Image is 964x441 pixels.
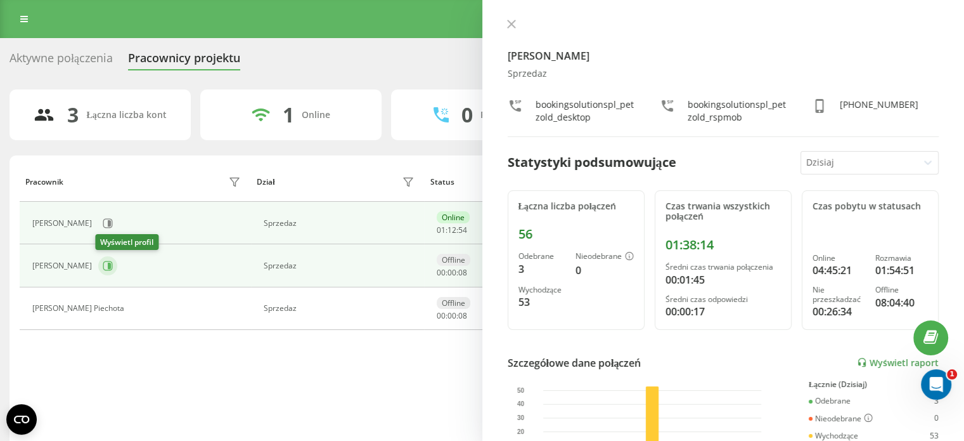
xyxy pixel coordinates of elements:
[840,98,918,124] div: [PHONE_NUMBER]
[430,178,454,187] div: Status
[480,110,531,121] div: Rozmawiają
[809,397,851,405] div: Odebrane
[813,286,865,304] div: Nie przeszkadzać
[458,310,467,321] span: 08
[518,261,565,277] div: 3
[518,252,565,261] div: Odebrane
[437,226,467,235] div: : :
[437,267,446,278] span: 00
[517,428,525,435] text: 20
[458,225,467,235] span: 54
[10,51,113,71] div: Aktywne połączenia
[6,404,37,435] button: Open CMP widget
[809,414,873,424] div: Nieodebrane
[934,414,939,424] div: 0
[857,357,939,368] a: Wyświetl raport
[665,201,781,223] div: Czas trwania wszystkich połączeń
[458,267,467,278] span: 08
[518,286,565,294] div: Wychodzące
[264,304,418,313] div: Sprzedaz
[575,263,634,278] div: 0
[461,103,473,127] div: 0
[665,295,781,304] div: Średni czas odpowiedzi
[875,263,928,278] div: 01:54:51
[508,355,641,371] div: Szczegółowe dane połączeń
[813,263,865,278] div: 04:45:21
[32,261,95,270] div: [PERSON_NAME]
[447,310,456,321] span: 00
[517,387,525,394] text: 50
[437,211,470,223] div: Online
[665,263,781,272] div: Średni czas trwania połączenia
[437,254,470,266] div: Offline
[688,98,787,124] div: bookingsolutionspl_petzold_rspmob
[921,369,951,400] iframe: Intercom live chat
[508,153,676,172] div: Statystyki podsumowujące
[665,272,781,287] div: 00:01:45
[302,110,330,121] div: Online
[447,267,456,278] span: 00
[665,304,781,319] div: 00:00:17
[518,294,565,310] div: 53
[875,286,928,294] div: Offline
[517,400,525,407] text: 40
[930,431,939,440] div: 53
[86,110,166,121] div: Łączna liczba kont
[508,48,939,63] h4: [PERSON_NAME]
[437,297,470,309] div: Offline
[95,234,158,250] div: Wyświetl profil
[813,201,928,212] div: Czas pobytu w statusach
[947,369,957,379] span: 1
[517,414,525,421] text: 30
[809,431,858,440] div: Wychodzące
[283,103,294,127] div: 1
[437,312,467,320] div: : :
[264,261,418,270] div: Sprzedaz
[875,295,928,310] div: 08:04:40
[32,304,127,313] div: [PERSON_NAME] Piechota
[437,225,446,235] span: 01
[536,98,634,124] div: bookingsolutionspl_petzold_desktop
[518,227,634,242] div: 56
[128,51,240,71] div: Pracownicy projektu
[875,254,928,263] div: Rozmawia
[813,304,865,319] div: 00:26:34
[665,237,781,253] div: 01:38:14
[32,219,95,228] div: [PERSON_NAME]
[575,252,634,262] div: Nieodebrane
[437,310,446,321] span: 00
[447,225,456,235] span: 12
[25,178,63,187] div: Pracownik
[508,69,939,79] div: Sprzedaz
[264,219,418,228] div: Sprzedaz
[437,268,467,277] div: : :
[257,178,274,187] div: Dział
[809,380,939,389] div: Łącznie (Dzisiaj)
[518,201,634,212] div: Łączna liczba połączeń
[934,397,939,405] div: 3
[67,103,79,127] div: 3
[813,254,865,263] div: Online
